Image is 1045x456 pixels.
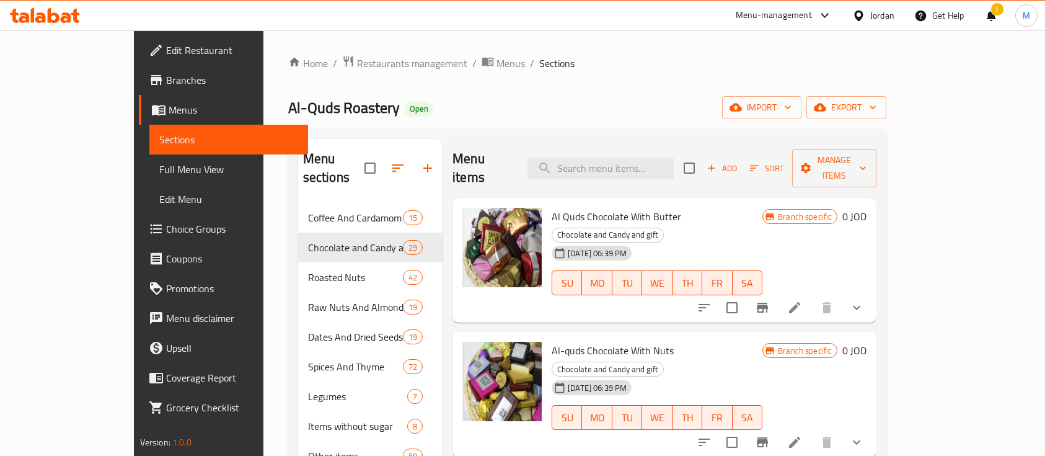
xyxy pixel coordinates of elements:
span: MO [587,409,607,427]
div: Chocolate and Candy and gift29 [298,233,443,262]
h6: 0 JOD [842,208,866,225]
span: Roasted Nuts [308,270,403,285]
div: Dates And Dried Seeds19 [298,322,443,352]
a: Restaurants management [342,55,467,71]
span: import [732,100,791,115]
span: Items without sugar [308,419,407,434]
span: WE [647,274,667,292]
span: FR [707,409,727,427]
span: Coupons [166,251,299,266]
h2: Menu items [452,150,513,187]
div: items [407,419,423,434]
a: Sections [149,125,309,154]
span: Select section [676,155,702,181]
div: Coffee And Cardamom15 [298,203,443,233]
span: Add [705,161,739,176]
span: Chocolate and Candy and gift [308,240,403,255]
span: Coffee And Cardamom [308,210,403,225]
a: Choice Groups [139,214,309,244]
span: Dates And Dried Seeds [308,329,403,344]
div: items [403,359,423,374]
span: 1.0.0 [172,434,192,450]
div: items [403,270,423,285]
a: Menu disclaimer [139,303,309,333]
span: Spices And Thyme [308,359,403,374]
button: TH [672,405,702,430]
div: Raw Nuts And Almonds19 [298,292,443,322]
span: export [816,100,876,115]
button: MO [582,270,612,295]
span: Branches [166,73,299,87]
img: Al Quds Chocolate With Butter [462,208,542,287]
div: Chocolate and Candy and gift [552,362,664,377]
span: 19 [403,331,422,343]
button: delete [812,293,842,323]
a: Coupons [139,244,309,274]
span: Sections [159,132,299,147]
span: 7 [408,391,422,403]
div: items [403,300,423,315]
nav: breadcrumb [288,55,887,71]
button: export [806,96,886,119]
span: Legumes [308,389,407,404]
span: 19 [403,302,422,313]
div: Open [405,102,433,117]
span: Menus [169,102,299,117]
span: Select to update [719,429,745,455]
a: Promotions [139,274,309,303]
a: Edit Restaurant [139,35,309,65]
span: SU [557,409,577,427]
span: WE [647,409,667,427]
svg: Show Choices [849,435,864,450]
span: Add item [702,159,742,178]
span: Menus [496,56,525,71]
a: Menus [139,95,309,125]
a: Coverage Report [139,363,309,393]
span: TU [617,274,637,292]
div: items [403,240,423,255]
a: Edit menu item [787,300,802,315]
div: Items without sugar8 [298,411,443,441]
button: FR [702,270,732,295]
span: SU [557,274,577,292]
span: Raw Nuts And Almonds [308,300,403,315]
button: import [722,96,801,119]
button: sort-choices [689,293,719,323]
span: Manage items [802,153,867,184]
a: Edit Menu [149,184,309,214]
button: FR [702,405,732,430]
span: Chocolate and Candy and gift [552,362,663,377]
span: Edit Restaurant [166,43,299,58]
li: / [530,56,534,71]
svg: Show Choices [849,300,864,315]
button: WE [642,405,672,430]
span: SA [738,409,757,427]
span: Promotions [166,281,299,296]
span: TH [677,409,697,427]
img: Al-quds Chocolate With Nuts [462,342,542,421]
span: Edit Menu [159,192,299,207]
div: Chocolate and Candy and gift [552,228,664,243]
a: Upsell [139,333,309,363]
span: Version: [140,434,170,450]
span: TU [617,409,637,427]
span: Select all sections [357,155,383,181]
button: Sort [747,159,787,178]
span: FR [707,274,727,292]
span: Upsell [166,341,299,355]
button: SU [552,270,582,295]
div: Roasted Nuts42 [298,262,443,292]
span: Grocery Checklist [166,400,299,415]
button: Branch-specific-item [747,293,777,323]
div: items [403,210,423,225]
button: SU [552,405,582,430]
div: items [403,329,423,344]
span: Sort sections [383,153,413,183]
span: Menu disclaimer [166,311,299,326]
li: / [472,56,477,71]
span: 72 [403,361,422,373]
